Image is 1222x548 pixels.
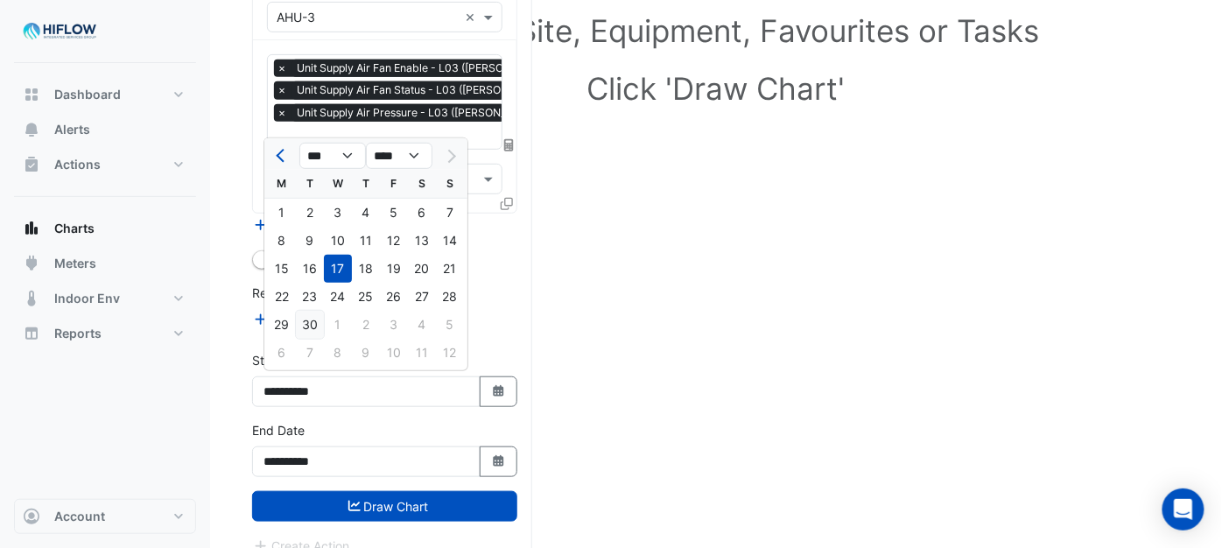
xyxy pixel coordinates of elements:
[380,170,408,198] div: F
[408,255,436,283] div: Saturday, September 20, 2025
[352,227,380,255] div: Thursday, September 11, 2025
[252,310,383,330] button: Add Reference Line
[54,325,102,342] span: Reports
[54,290,120,307] span: Indoor Env
[268,199,296,227] div: Monday, September 1, 2025
[352,170,380,198] div: T
[296,199,324,227] div: Tuesday, September 2, 2025
[352,199,380,227] div: Thursday, September 4, 2025
[268,227,296,255] div: Monday, September 8, 2025
[408,170,436,198] div: S
[23,325,40,342] app-icon: Reports
[296,283,324,311] div: 23
[1162,488,1204,530] div: Open Intercom Messenger
[324,227,352,255] div: 10
[380,199,408,227] div: 5
[54,508,105,525] span: Account
[292,60,587,77] span: Unit Supply Air Fan Enable - L03 (NABERS IE), All
[291,70,1141,107] h1: Click 'Draw Chart'
[268,199,296,227] div: 1
[352,255,380,283] div: Thursday, September 18, 2025
[324,255,352,283] div: Wednesday, September 17, 2025
[252,351,311,369] label: Start Date
[491,384,507,399] fa-icon: Select Date
[296,170,324,198] div: T
[380,255,408,283] div: 19
[491,454,507,469] fa-icon: Select Date
[54,255,96,272] span: Meters
[296,227,324,255] div: Tuesday, September 9, 2025
[502,137,517,152] span: Choose Function
[296,199,324,227] div: 2
[324,170,352,198] div: W
[324,255,352,283] div: 17
[501,196,513,211] span: Clone Favourites and Tasks from this Equipment to other Equipment
[14,112,196,147] button: Alerts
[380,283,408,311] div: Friday, September 26, 2025
[352,283,380,311] div: 25
[366,143,432,169] select: Select year
[14,281,196,316] button: Indoor Env
[54,220,95,237] span: Charts
[324,283,352,311] div: Wednesday, September 24, 2025
[268,170,296,198] div: M
[436,283,464,311] div: 28
[252,491,517,522] button: Draw Chart
[274,81,290,99] span: ×
[14,211,196,246] button: Charts
[14,246,196,281] button: Meters
[296,283,324,311] div: Tuesday, September 23, 2025
[380,227,408,255] div: 12
[268,283,296,311] div: 22
[274,60,290,77] span: ×
[291,12,1141,49] h1: Select a Site, Equipment, Favourites or Tasks
[408,199,436,227] div: Saturday, September 6, 2025
[23,86,40,103] app-icon: Dashboard
[54,121,90,138] span: Alerts
[436,255,464,283] div: 21
[465,8,480,26] span: Clear
[54,86,121,103] span: Dashboard
[54,156,101,173] span: Actions
[436,199,464,227] div: 7
[252,214,358,235] button: Add Equipment
[296,255,324,283] div: 16
[352,283,380,311] div: Thursday, September 25, 2025
[14,499,196,534] button: Account
[296,227,324,255] div: 9
[274,104,290,122] span: ×
[408,283,436,311] div: 27
[268,255,296,283] div: 15
[436,255,464,283] div: Sunday, September 21, 2025
[408,283,436,311] div: Saturday, September 27, 2025
[14,77,196,112] button: Dashboard
[324,227,352,255] div: Wednesday, September 10, 2025
[296,311,324,339] div: Tuesday, September 30, 2025
[21,14,100,49] img: Company Logo
[324,283,352,311] div: 24
[408,255,436,283] div: 20
[268,311,296,339] div: Monday, September 29, 2025
[23,255,40,272] app-icon: Meters
[252,421,305,439] label: End Date
[436,227,464,255] div: 14
[271,142,292,170] button: Previous month
[408,199,436,227] div: 6
[408,227,436,255] div: Saturday, September 13, 2025
[23,121,40,138] app-icon: Alerts
[14,316,196,351] button: Reports
[299,143,366,169] select: Select month
[14,147,196,182] button: Actions
[292,81,585,99] span: Unit Supply Air Fan Status - L03 (NABERS IE), All
[352,255,380,283] div: 18
[268,283,296,311] div: Monday, September 22, 2025
[380,199,408,227] div: Friday, September 5, 2025
[436,227,464,255] div: Sunday, September 14, 2025
[23,156,40,173] app-icon: Actions
[380,283,408,311] div: 26
[268,227,296,255] div: 8
[252,284,344,302] label: Reference Lines
[23,220,40,237] app-icon: Charts
[380,227,408,255] div: Friday, September 12, 2025
[408,227,436,255] div: 13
